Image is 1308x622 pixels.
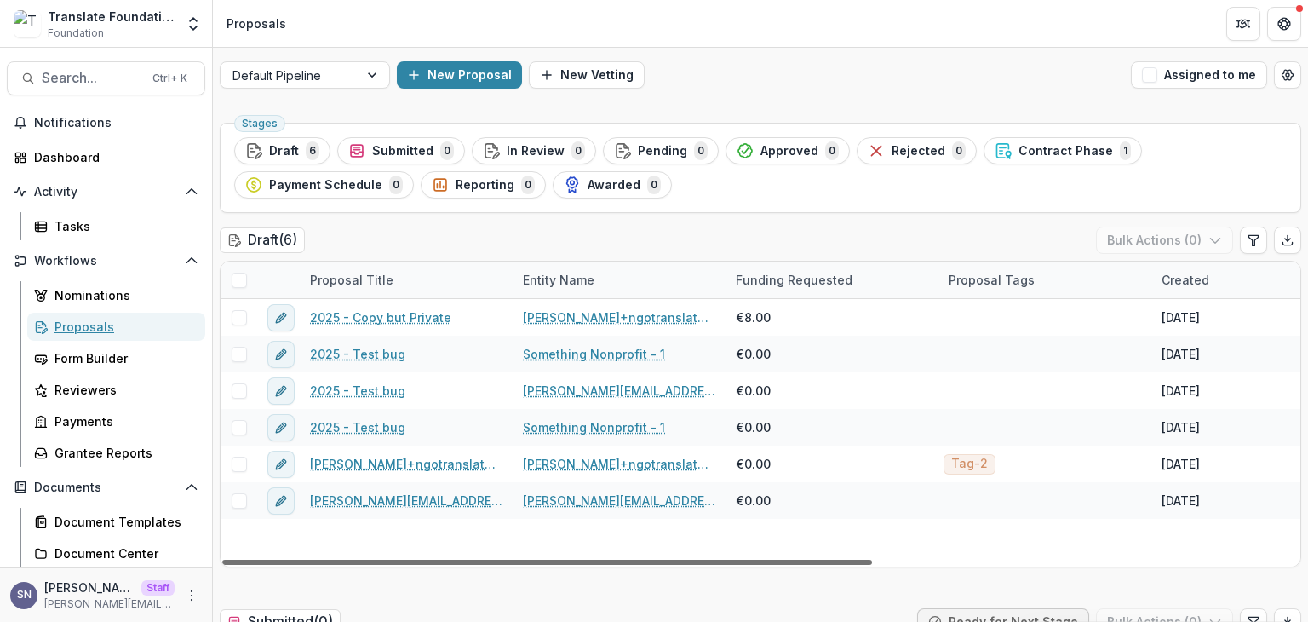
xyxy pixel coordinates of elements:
[1151,271,1219,289] div: Created
[267,341,295,368] button: edit
[513,271,605,289] div: Entity Name
[726,271,863,289] div: Funding Requested
[521,176,535,194] span: 0
[310,455,502,473] a: [PERSON_NAME]+ngotranslatatetest NGO - 2025 - Copy but Private
[638,144,687,158] span: Pending
[42,70,142,86] span: Search...
[825,141,839,160] span: 0
[892,144,945,158] span: Rejected
[588,178,640,193] span: Awarded
[310,418,405,436] a: 2025 - Test bug
[27,281,205,309] a: Nominations
[726,262,938,298] div: Funding Requested
[1018,144,1113,158] span: Contract Phase
[1096,227,1233,254] button: Bulk Actions (0)
[513,262,726,298] div: Entity Name
[227,14,286,32] div: Proposals
[1274,61,1301,89] button: Open table manager
[7,474,205,501] button: Open Documents
[27,212,205,240] a: Tasks
[1162,455,1200,473] div: [DATE]
[7,61,205,95] button: Search...
[736,492,771,510] span: €0.00
[300,262,513,298] div: Proposal Title
[310,382,405,400] a: 2025 - Test bug
[1162,345,1200,363] div: [DATE]
[507,144,565,158] span: In Review
[938,262,1151,298] div: Proposal Tags
[269,178,382,193] span: Payment Schedule
[421,171,546,199] button: Reporting0
[27,344,205,372] a: Form Builder
[54,318,192,336] div: Proposals
[1162,418,1200,436] div: [DATE]
[267,451,295,478] button: edit
[267,414,295,441] button: edit
[7,143,205,171] a: Dashboard
[984,137,1142,164] button: Contract Phase1
[27,439,205,467] a: Grantee Reports
[149,69,191,88] div: Ctrl + K
[306,141,319,160] span: 6
[647,176,661,194] span: 0
[267,487,295,515] button: edit
[1162,308,1200,326] div: [DATE]
[300,271,404,289] div: Proposal Title
[34,481,178,495] span: Documents
[456,178,514,193] span: Reporting
[523,418,665,436] a: Something Nonprofit - 1
[523,308,715,326] a: [PERSON_NAME]+ngotranslatatetest NGO
[523,492,715,510] a: [PERSON_NAME][EMAIL_ADDRESS][DOMAIN_NAME]
[27,407,205,435] a: Payments
[310,345,405,363] a: 2025 - Test bug
[736,418,771,436] span: €0.00
[141,580,175,596] p: Staff
[48,8,175,26] div: Translate Foundation Checks
[234,137,330,164] button: Draft6
[17,590,32,601] div: Shawn Non-Profit
[44,579,135,596] p: [PERSON_NAME]
[372,144,433,158] span: Submitted
[27,313,205,341] a: Proposals
[397,61,522,89] button: New Proposal
[1240,227,1267,254] button: Edit table settings
[736,382,771,400] span: €0.00
[34,254,178,268] span: Workflows
[1120,141,1131,160] span: 1
[34,148,192,166] div: Dashboard
[44,596,175,612] p: [PERSON_NAME][EMAIL_ADDRESS][DOMAIN_NAME]
[1131,61,1267,89] button: Assigned to me
[48,26,104,41] span: Foundation
[7,247,205,274] button: Open Workflows
[337,137,465,164] button: Submitted0
[34,185,178,199] span: Activity
[736,308,771,326] span: €8.00
[603,137,719,164] button: Pending0
[54,349,192,367] div: Form Builder
[7,109,205,136] button: Notifications
[54,286,192,304] div: Nominations
[694,141,708,160] span: 0
[529,61,645,89] button: New Vetting
[523,345,665,363] a: Something Nonprofit - 1
[267,377,295,405] button: edit
[553,171,672,199] button: Awarded0
[242,118,278,130] span: Stages
[54,412,192,430] div: Payments
[472,137,596,164] button: In Review0
[34,116,198,130] span: Notifications
[571,141,585,160] span: 0
[1274,227,1301,254] button: Export table data
[523,455,715,473] a: [PERSON_NAME]+ngotranslatatetest NGO
[269,144,299,158] span: Draft
[54,444,192,462] div: Grantee Reports
[220,11,293,36] nav: breadcrumb
[389,176,403,194] span: 0
[54,544,192,562] div: Document Center
[440,141,454,160] span: 0
[310,308,451,326] a: 2025 - Copy but Private
[27,539,205,567] a: Document Center
[54,381,192,399] div: Reviewers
